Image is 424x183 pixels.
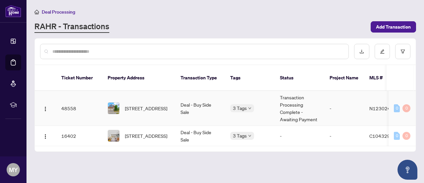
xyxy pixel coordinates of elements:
span: [STREET_ADDRESS] [125,132,167,139]
button: Logo [40,131,51,141]
img: thumbnail-img [108,103,119,114]
td: - [324,126,364,146]
td: 48558 [56,91,102,126]
img: logo [5,5,21,17]
a: RAHR - Transactions [34,21,109,33]
div: 0 [394,132,400,140]
th: Ticket Number [56,65,102,91]
span: MY [9,165,18,174]
button: edit [375,44,390,59]
th: Status [275,65,324,91]
td: Transaction Processing Complete - Awaiting Payment [275,91,324,126]
span: 3 Tags [233,132,247,139]
span: Deal Processing [42,9,75,15]
img: Logo [43,106,48,112]
span: C10432938 [369,133,396,139]
div: 0 [402,104,410,112]
th: Tags [225,65,275,91]
button: filter [395,44,410,59]
th: Transaction Type [175,65,225,91]
span: Add Transaction [376,22,411,32]
div: 0 [394,104,400,112]
td: Deal - Buy Side Sale [175,126,225,146]
span: home [34,10,39,14]
td: Deal - Buy Side Sale [175,91,225,126]
img: thumbnail-img [108,130,119,141]
td: 16402 [56,126,102,146]
button: Logo [40,103,51,114]
span: N12302458 [369,105,397,111]
span: 3 Tags [233,104,247,112]
span: [STREET_ADDRESS] [125,105,167,112]
th: Property Address [102,65,175,91]
button: download [354,44,369,59]
td: - [275,126,324,146]
button: Add Transaction [371,21,416,33]
span: down [248,134,251,137]
span: download [359,49,364,54]
span: filter [400,49,405,54]
img: Logo [43,134,48,139]
th: MLS # [364,65,404,91]
div: 0 [402,132,410,140]
th: Project Name [324,65,364,91]
span: edit [380,49,385,54]
span: down [248,107,251,110]
td: - [324,91,364,126]
button: Open asap [397,160,417,180]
